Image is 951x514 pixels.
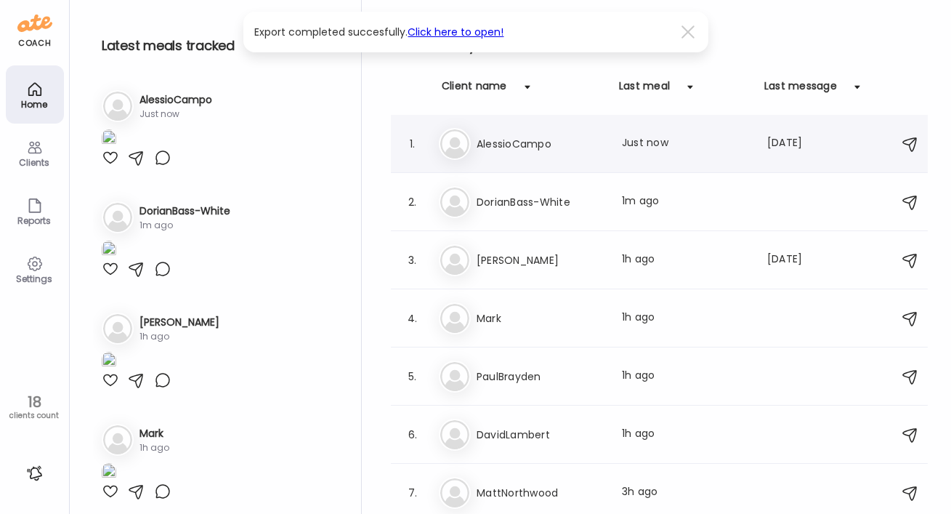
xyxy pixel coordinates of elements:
img: bg-avatar-default.svg [103,425,132,454]
div: 1h ago [622,310,750,327]
div: [DATE] [767,135,824,153]
h3: Mark [477,310,604,327]
img: bg-avatar-default.svg [103,203,132,232]
h3: PaulBrayden [477,368,604,385]
h3: Mark [139,426,169,441]
h3: AlessioCampo [477,135,604,153]
div: Settings [9,274,61,284]
div: Client name [442,79,507,102]
div: 1m ago [622,193,750,211]
h3: [PERSON_NAME] [139,315,219,330]
div: Reports [9,216,61,225]
h3: MattNorthwood [477,484,604,502]
img: bg-avatar-default.svg [440,129,469,158]
div: 18 [5,393,64,411]
div: 3. [404,252,421,269]
h2: Latest meals tracked [102,35,338,57]
img: images%2FDymDbWZjWyQUJZwdJ9hac6UQAPa2%2FhyiiksIhfwyTOheg95AK%2F4YO8pIyz4LKdk2GSS0F8_1080 [102,352,116,372]
h3: DorianBass-White [139,204,230,219]
img: bg-avatar-default.svg [103,314,132,343]
img: bg-avatar-default.svg [103,92,132,121]
div: 4. [404,310,421,327]
img: ate [17,12,52,35]
img: bg-avatar-default.svg [440,188,469,217]
img: images%2FTIQwNYNFyIZqWG7BZxF9SZWVkk73%2FZxr94TUKWQzR3wSwYIks%2FZr0MBAjQutFv7qqcpL0m_1080 [102,129,116,149]
h3: AlessioCampo [139,92,212,108]
div: 1h ago [622,426,750,443]
img: bg-avatar-default.svg [440,362,469,391]
img: bg-avatar-default.svg [440,478,469,507]
h3: DavidLambert [477,426,604,443]
img: images%2FyiZxPf6NIYV8JBzzhHlZPBLze0D2%2FEwRT4Xi4912SWIR7c6Zu%2FoVage1WtV6O0V6Oclan7_1080 [102,241,116,260]
div: 1h ago [139,330,219,343]
h3: [PERSON_NAME] [477,252,604,269]
img: bg-avatar-default.svg [440,246,469,275]
div: Home [9,100,61,109]
div: Last message [764,79,837,102]
img: bg-avatar-default.svg [440,304,469,333]
div: 1m ago [139,219,230,232]
img: images%2Fc3yQPshTxLghxXEBtAP8wlMJIoH2%2Fu6xMl734ODvMb0gVMNlc%2FTQkY7JaK9mVnJxngZ7nO_1080 [102,463,116,483]
div: 1h ago [622,368,750,385]
h3: DorianBass-White [477,193,604,211]
div: 6. [404,426,421,443]
div: Clients [9,158,61,167]
div: 3h ago [622,484,750,502]
div: 1h ago [622,252,750,269]
div: coach [18,37,51,49]
div: Export completed succesfully. [255,23,673,41]
div: 1. [404,135,421,153]
div: Just now [139,108,212,121]
img: bg-avatar-default.svg [440,420,469,449]
a: Click here to open! [408,25,504,39]
div: 7. [404,484,421,502]
div: clients count [5,411,64,421]
div: Just now [622,135,750,153]
div: [DATE] [767,252,824,269]
div: 2. [404,193,421,211]
div: 5. [404,368,421,385]
div: 1h ago [139,441,169,454]
div: Last meal [619,79,670,102]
